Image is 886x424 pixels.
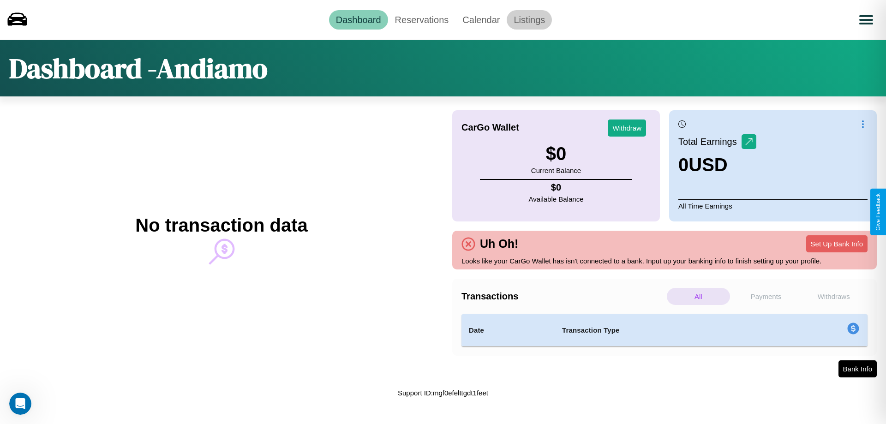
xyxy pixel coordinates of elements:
h4: Date [469,325,547,336]
h4: Transactions [461,291,664,302]
h4: CarGo Wallet [461,122,519,133]
h4: Uh Oh! [475,237,523,251]
p: Total Earnings [678,133,742,150]
iframe: Intercom live chat [9,393,31,415]
p: Withdraws [802,288,865,305]
p: Looks like your CarGo Wallet has isn't connected to a bank. Input up your banking info to finish ... [461,255,868,267]
button: Withdraw [608,119,646,137]
button: Open menu [853,7,879,33]
h4: $ 0 [529,182,584,193]
p: Support ID: mgf0efelttgdt1feet [398,387,488,399]
h2: No transaction data [135,215,307,236]
h4: Transaction Type [562,325,772,336]
p: All Time Earnings [678,199,868,212]
button: Bank Info [838,360,877,377]
h3: $ 0 [531,143,581,164]
a: Listings [507,10,552,30]
div: Give Feedback [875,193,881,231]
a: Calendar [455,10,507,30]
p: All [667,288,730,305]
table: simple table [461,314,868,346]
p: Available Balance [529,193,584,205]
button: Set Up Bank Info [806,235,868,252]
p: Payments [735,288,798,305]
a: Dashboard [329,10,388,30]
p: Current Balance [531,164,581,177]
h3: 0 USD [678,155,756,175]
h1: Dashboard - Andiamo [9,49,268,87]
a: Reservations [388,10,456,30]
